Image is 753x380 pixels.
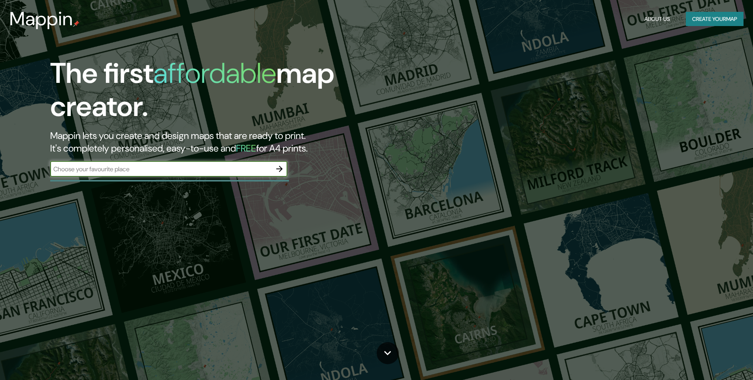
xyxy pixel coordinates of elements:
button: Create yourmap [686,12,744,26]
img: mappin-pin [73,21,79,27]
h2: Mappin lets you create and design maps that are ready to print. It's completely personalised, eas... [50,129,427,155]
button: About Us [641,12,673,26]
h1: The first map creator. [50,57,427,129]
input: Choose your favourite place [50,165,272,174]
h1: affordable [153,55,276,92]
h5: FREE [236,142,256,154]
h3: Mappin [9,8,73,30]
